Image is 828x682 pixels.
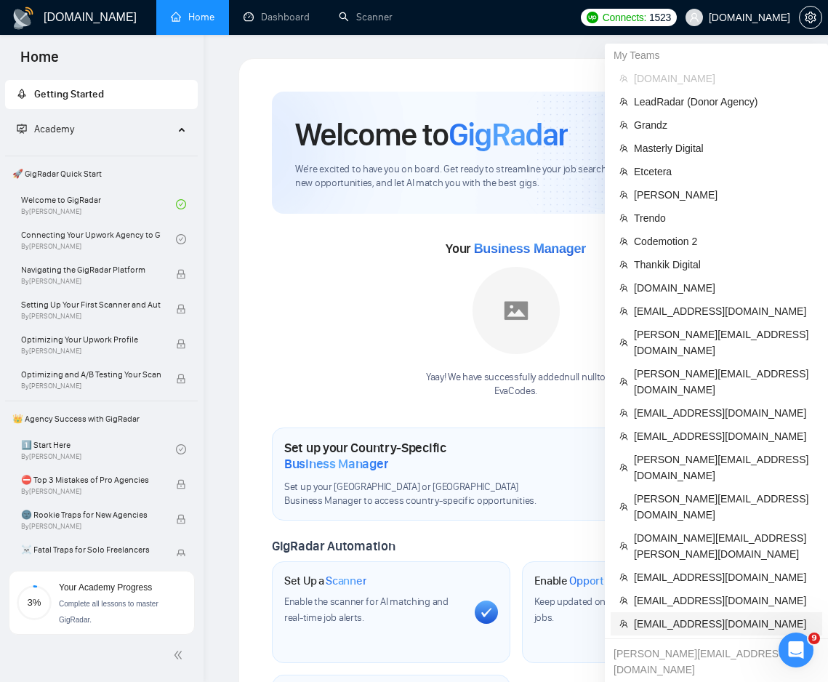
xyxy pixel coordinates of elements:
[17,124,27,134] span: fund-projection-screen
[176,444,186,454] span: check-circle
[21,433,176,465] a: 1️⃣ Start HereBy[PERSON_NAME]
[176,514,186,524] span: lock
[619,619,628,628] span: team
[634,303,813,319] span: [EMAIL_ADDRESS][DOMAIN_NAME]
[779,633,813,667] iframe: Intercom live chat
[634,326,813,358] span: [PERSON_NAME][EMAIL_ADDRESS][DOMAIN_NAME]
[17,89,27,99] span: rocket
[176,234,186,244] span: check-circle
[634,452,813,484] span: [PERSON_NAME][EMAIL_ADDRESS][DOMAIN_NAME]
[619,190,628,199] span: team
[619,307,628,316] span: team
[59,582,152,593] span: Your Academy Progress
[426,385,606,398] p: EvaCodes .
[634,140,813,156] span: Masterly Digital
[634,257,813,273] span: Thankik Digital
[474,241,586,256] span: Business Manager
[587,12,598,23] img: upwork-logo.png
[21,312,161,321] span: By [PERSON_NAME]
[619,237,628,246] span: team
[284,595,449,624] span: Enable the scanner for AI matching and real-time job alerts.
[17,598,52,607] span: 3%
[244,11,310,23] a: dashboardDashboard
[176,199,186,209] span: check-circle
[34,123,74,135] span: Academy
[689,12,699,23] span: user
[619,167,628,176] span: team
[808,633,820,644] span: 9
[634,233,813,249] span: Codemotion 2
[295,115,568,154] h1: Welcome to
[284,574,366,588] h1: Set Up a
[619,121,628,129] span: team
[534,574,662,588] h1: Enable
[799,6,822,29] button: setting
[34,88,104,100] span: Getting Started
[634,280,813,296] span: [DOMAIN_NAME]
[173,648,188,662] span: double-left
[619,463,628,472] span: team
[634,616,813,632] span: [EMAIL_ADDRESS][DOMAIN_NAME]
[619,97,628,106] span: team
[9,47,71,77] span: Home
[619,74,628,83] span: team
[12,7,35,30] img: logo
[176,374,186,384] span: lock
[619,338,628,347] span: team
[619,596,628,605] span: team
[17,123,74,135] span: Academy
[619,284,628,292] span: team
[284,456,388,472] span: Business Manager
[619,502,628,511] span: team
[176,549,186,559] span: lock
[284,481,542,508] span: Set up your [GEOGRAPHIC_DATA] or [GEOGRAPHIC_DATA] Business Manager to access country-specific op...
[603,9,646,25] span: Connects:
[634,593,813,609] span: [EMAIL_ADDRESS][DOMAIN_NAME]
[176,479,186,489] span: lock
[449,115,568,154] span: GigRadar
[619,144,628,153] span: team
[21,508,161,522] span: 🌚 Rookie Traps for New Agencies
[176,339,186,349] span: lock
[21,277,161,286] span: By [PERSON_NAME]
[176,269,186,279] span: lock
[634,405,813,421] span: [EMAIL_ADDRESS][DOMAIN_NAME]
[619,409,628,417] span: team
[634,117,813,133] span: Grandz
[21,382,161,390] span: By [PERSON_NAME]
[7,404,196,433] span: 👑 Agency Success with GigRadar
[799,12,822,23] a: setting
[634,164,813,180] span: Etcetera
[605,44,828,67] div: My Teams
[272,538,395,554] span: GigRadar Automation
[284,440,542,472] h1: Set up your Country-Specific
[21,473,161,487] span: ⛔ Top 3 Mistakes of Pro Agencies
[326,574,366,588] span: Scanner
[634,569,813,585] span: [EMAIL_ADDRESS][DOMAIN_NAME]
[176,304,186,314] span: lock
[605,642,828,681] div: salman.fatih@gigradar.io
[426,371,606,398] div: Yaay! We have successfully added null null to
[21,332,161,347] span: Optimizing Your Upwork Profile
[5,80,198,109] li: Getting Started
[634,530,813,562] span: [DOMAIN_NAME][EMAIL_ADDRESS][PERSON_NAME][DOMAIN_NAME]
[21,223,176,255] a: Connecting Your Upwork Agency to GigRadarBy[PERSON_NAME]
[21,262,161,277] span: Navigating the GigRadar Platform
[800,12,821,23] span: setting
[619,260,628,269] span: team
[634,491,813,523] span: [PERSON_NAME][EMAIL_ADDRESS][DOMAIN_NAME]
[21,297,161,312] span: Setting Up Your First Scanner and Auto-Bidder
[634,187,813,203] span: [PERSON_NAME]
[534,595,699,624] span: Keep updated on top matches and new jobs.
[634,71,813,87] span: [DOMAIN_NAME]
[295,163,640,190] span: We're excited to have you on board. Get ready to streamline your job search, unlock new opportuni...
[619,573,628,582] span: team
[634,94,813,110] span: LeadRadar (Donor Agency)
[59,600,158,624] span: Complete all lessons to master GigRadar.
[21,367,161,382] span: Optimizing and A/B Testing Your Scanner for Better Results
[21,487,161,496] span: By [PERSON_NAME]
[21,347,161,356] span: By [PERSON_NAME]
[171,11,214,23] a: homeHome
[619,214,628,222] span: team
[634,210,813,226] span: Trendo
